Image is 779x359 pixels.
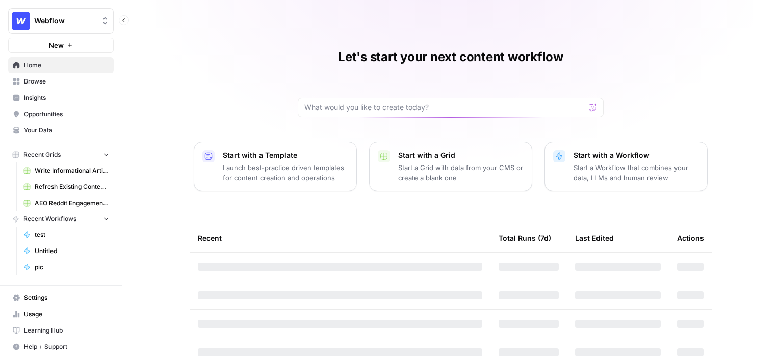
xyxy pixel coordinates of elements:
input: What would you like to create today? [304,102,585,113]
img: Webflow Logo [12,12,30,30]
span: pic [35,263,109,272]
span: Webflow [34,16,96,26]
p: Start with a Template [223,150,348,160]
a: Learning Hub [8,322,114,339]
span: Browse [24,77,109,86]
span: Refresh Existing Content (18) [35,182,109,191]
button: Start with a TemplateLaunch best-practice driven templates for content creation and operations [194,142,357,191]
a: Opportunities [8,106,114,122]
a: Untitled [19,243,114,259]
span: AEO Reddit Engagement (6) [35,199,109,208]
a: Your Data [8,122,114,139]
button: Workspace: Webflow [8,8,114,34]
div: Last Edited [575,224,614,252]
span: Recent Workflows [23,214,76,224]
span: Opportunities [24,109,109,119]
span: Your Data [24,126,109,135]
span: Usage [24,310,109,319]
span: New [49,40,64,50]
span: Settings [24,293,109,302]
p: Start with a Grid [398,150,524,160]
a: Insights [8,90,114,106]
a: test [19,227,114,243]
a: Settings [8,290,114,306]
span: Untitled [35,246,109,256]
button: Help + Support [8,339,114,355]
a: Write Informational Article [19,162,114,179]
button: Recent Workflows [8,211,114,227]
p: Start a Grid with data from your CMS or create a blank one [398,162,524,183]
span: Recent Grids [23,150,61,159]
span: test [35,230,109,239]
button: Start with a WorkflowStart a Workflow that combines your data, LLMs and human review [544,142,708,191]
span: Help + Support [24,342,109,351]
a: Home [8,57,114,73]
span: Insights [24,93,109,102]
p: Launch best-practice driven templates for content creation and operations [223,162,348,183]
h1: Let's start your next content workflow [338,49,563,65]
button: New [8,38,114,53]
a: Refresh Existing Content (18) [19,179,114,195]
span: Write Informational Article [35,166,109,175]
span: Home [24,61,109,70]
span: Learning Hub [24,326,109,335]
div: Recent [198,224,482,252]
p: Start with a Workflow [574,150,699,160]
a: Browse [8,73,114,90]
a: pic [19,259,114,275]
div: Total Runs (7d) [499,224,551,252]
button: Recent Grids [8,147,114,162]
p: Start a Workflow that combines your data, LLMs and human review [574,162,699,183]
div: Actions [677,224,704,252]
a: Usage [8,306,114,322]
button: Start with a GridStart a Grid with data from your CMS or create a blank one [369,142,532,191]
a: AEO Reddit Engagement (6) [19,195,114,211]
